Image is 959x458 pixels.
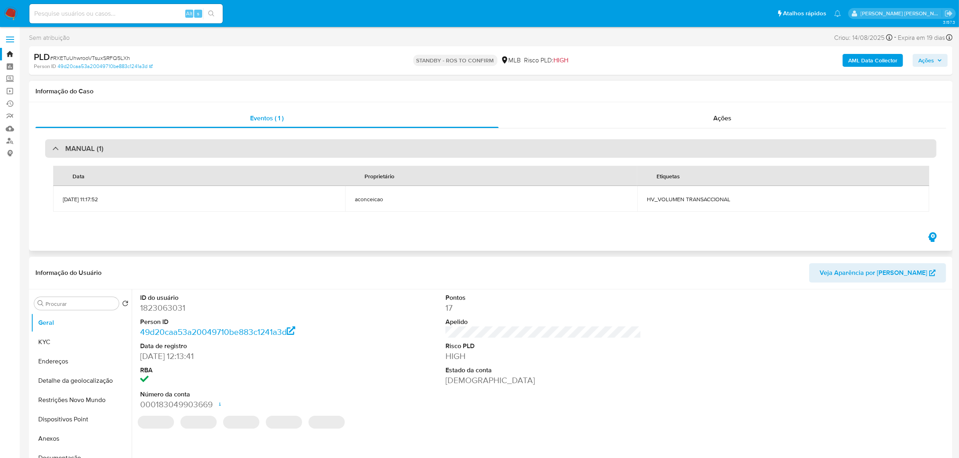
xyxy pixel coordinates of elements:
button: KYC [31,332,132,352]
dt: Data de registro [140,342,336,351]
span: Atalhos rápidos [783,9,826,18]
span: Ações [713,113,731,123]
dt: Estado da conta [445,366,641,375]
dt: Apelido [445,318,641,326]
button: AML Data Collector [843,54,903,67]
span: ‌ [180,416,217,429]
span: aconceicao [355,196,628,203]
div: MANUAL (1) [45,139,936,158]
b: AML Data Collector [848,54,897,67]
button: Dispositivos Point [31,410,132,429]
span: - [894,32,896,43]
span: Expira em 19 dias [898,33,945,42]
dt: RBA [140,366,336,375]
p: STANDBY - ROS TO CONFIRM [413,55,497,66]
span: Eventos ( 1 ) [250,113,284,123]
span: ‌ [223,416,259,429]
dt: ID do usuário [140,293,336,302]
dt: Pontos [445,293,641,302]
span: Alt [186,10,193,17]
button: Procurar [37,300,44,307]
span: s [197,10,199,17]
dd: 000183049903669 [140,399,336,410]
dt: Person ID [140,318,336,326]
b: PLD [34,50,50,63]
button: Veja Aparência por [PERSON_NAME] [809,263,946,283]
a: 49d20caa53a20049710be883c1241a3d [140,326,295,338]
dd: 1823063031 [140,302,336,314]
button: Restrições Novo Mundo [31,390,132,410]
h1: Informação do Usuário [35,269,101,277]
dd: [DEMOGRAPHIC_DATA] [445,375,641,386]
span: Veja Aparência por [PERSON_NAME] [820,263,927,283]
dd: HIGH [445,351,641,362]
div: Proprietário [355,166,404,186]
a: 49d20caa53a20049710be883c1241a3d [58,63,153,70]
span: HIGH [554,56,569,65]
div: Etiquetas [647,166,690,186]
dd: [DATE] 12:13:41 [140,351,336,362]
span: ‌ [138,416,174,429]
div: Criou: 14/08/2025 [834,32,893,43]
h3: MANUAL (1) [65,144,104,153]
span: HV_VOLUMEN TRANSACCIONAL [647,196,920,203]
h1: Informação do Caso [35,87,946,95]
span: ‌ [309,416,345,429]
button: Retornar ao pedido padrão [122,300,128,309]
dd: 17 [445,302,641,314]
button: Detalhe da geolocalização [31,371,132,390]
input: Procurar [46,300,116,307]
a: Sair [945,9,953,18]
p: emerson.gomes@mercadopago.com.br [861,10,942,17]
span: # RXETuUhwrooVTsuxSRFQ5LXh [50,54,130,62]
b: Person ID [34,63,56,70]
button: Endereços [31,352,132,371]
dt: Número da conta [140,390,336,399]
span: Risco PLD: [524,56,569,65]
button: Anexos [31,429,132,448]
div: Data [63,166,94,186]
a: Notificações [834,10,841,17]
button: Ações [913,54,948,67]
input: Pesquise usuários ou casos... [29,8,223,19]
span: [DATE] 11:17:52 [63,196,336,203]
div: MLB [501,56,521,65]
span: Ações [918,54,934,67]
button: Geral [31,313,132,332]
span: ‌ [266,416,302,429]
button: search-icon [203,8,220,19]
dt: Risco PLD [445,342,641,351]
span: Sem atribuição [29,33,70,42]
